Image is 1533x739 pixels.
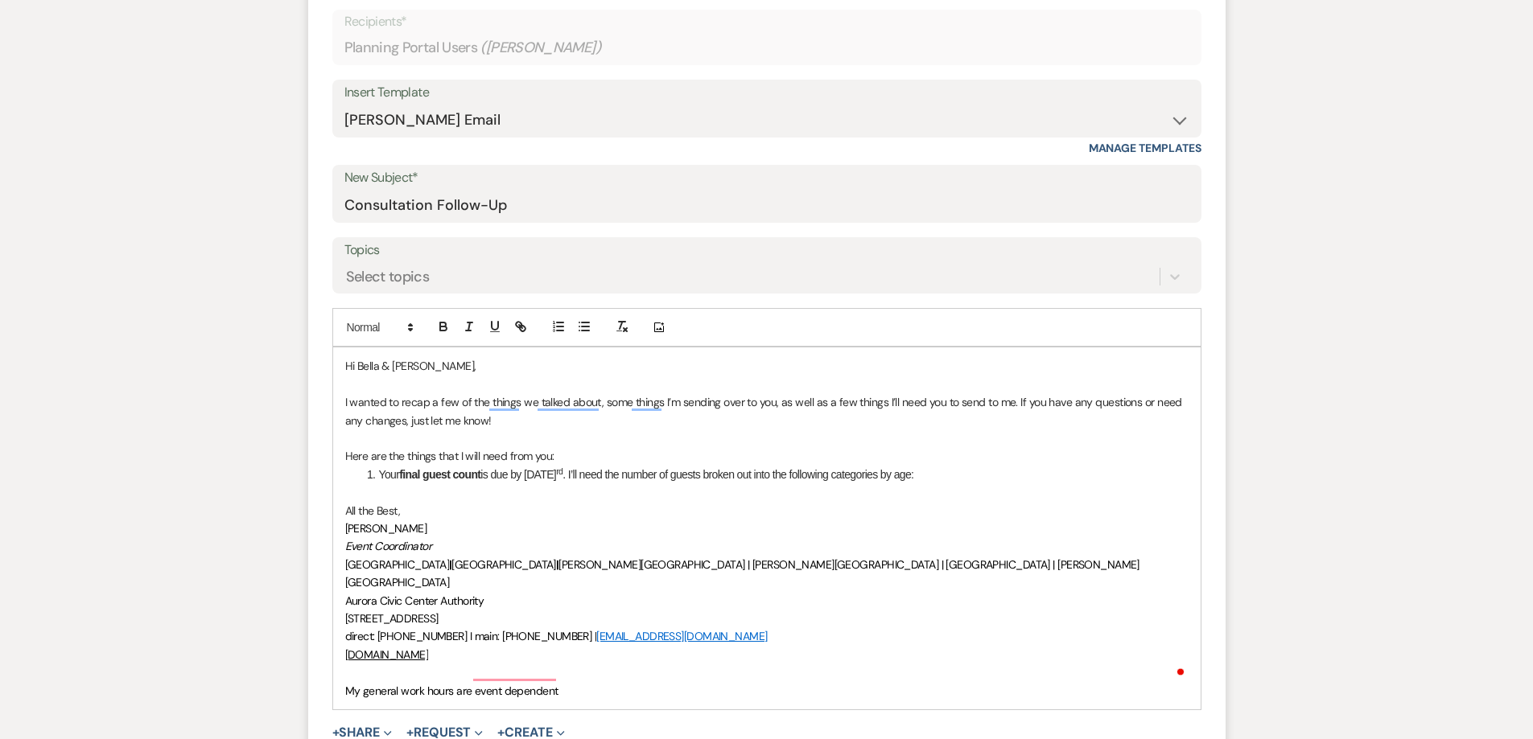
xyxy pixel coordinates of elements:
[345,647,429,662] a: [DOMAIN_NAME]
[556,557,558,572] strong: |
[345,629,597,643] span: direct: [PHONE_NUMBER] I main: [PHONE_NUMBER] |
[345,684,558,698] span: My general work hours are event dependent
[344,81,1189,105] div: Insert Template
[497,726,505,739] span: +
[345,539,431,553] em: Event Coordinator
[345,502,1189,519] p: All the Best,
[406,726,414,739] span: +
[345,593,484,608] span: Aurora Civic Center Authority
[345,447,1189,465] p: Here are the things that I will need from you:
[497,726,564,739] button: Create
[556,466,563,476] sup: rd
[344,239,1189,262] label: Topics
[345,357,1189,375] p: Hi Bella & [PERSON_NAME],
[344,32,1189,64] div: Planning Portal Users
[399,468,480,481] strong: final guest count
[362,466,1189,483] li: Your is due by [DATE] . I’ll need the number of guests broken out into the following categories b...
[480,37,601,59] span: ( [PERSON_NAME] )
[333,347,1201,708] div: To enrich screen reader interactions, please activate Accessibility in Grammarly extension settings
[1089,141,1201,155] a: Manage Templates
[332,726,393,739] button: Share
[345,557,1139,589] span: [PERSON_NAME][GEOGRAPHIC_DATA] | [PERSON_NAME][GEOGRAPHIC_DATA] | [GEOGRAPHIC_DATA] | [PERSON_NAM...
[451,557,555,572] span: [GEOGRAPHIC_DATA]
[345,557,449,572] span: [GEOGRAPHIC_DATA]
[406,726,483,739] button: Request
[596,629,767,643] a: [EMAIL_ADDRESS][DOMAIN_NAME]
[449,557,451,572] strong: |
[346,266,430,288] div: Select topics
[332,726,340,739] span: +
[344,166,1189,190] label: New Subject*
[344,11,1189,32] p: Recipients*
[345,521,427,536] span: [PERSON_NAME]
[345,393,1189,429] p: I wanted to recap a few of the things we talked about, some things I’m sending over to you, as we...
[345,611,439,626] span: [STREET_ADDRESS]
